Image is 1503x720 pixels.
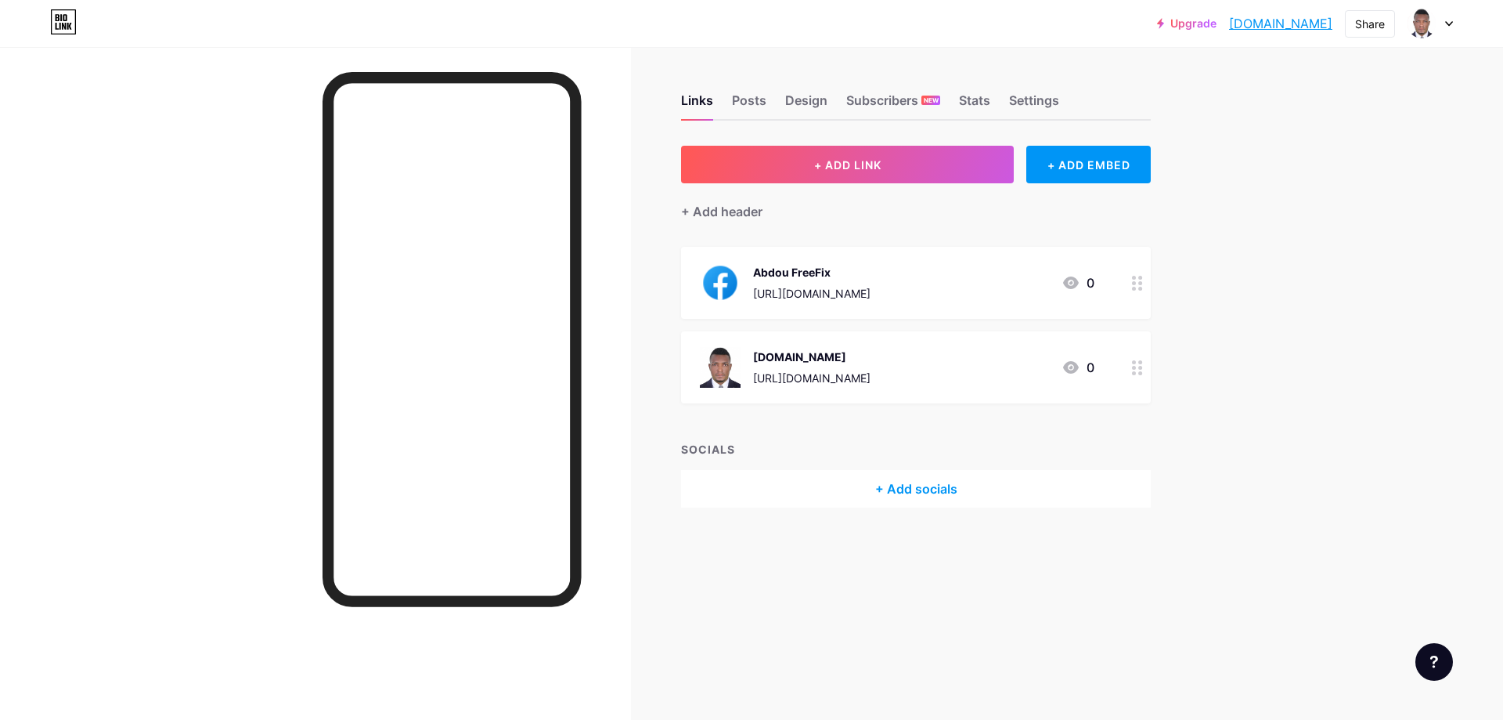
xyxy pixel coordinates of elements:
[1026,146,1151,183] div: + ADD EMBED
[753,285,870,302] div: [URL][DOMAIN_NAME]
[753,264,870,280] div: Abdou FreeFix
[681,441,1151,458] div: SOCIALS
[681,146,1014,183] button: + ADD LINK
[1061,358,1094,377] div: 0
[753,370,870,386] div: [URL][DOMAIN_NAME]
[681,202,762,221] div: + Add header
[924,96,939,105] span: NEW
[1061,273,1094,292] div: 0
[1009,91,1059,119] div: Settings
[959,91,990,119] div: Stats
[785,91,827,119] div: Design
[700,262,741,303] img: Abdou FreeFix
[681,470,1151,508] div: + Add socials
[1407,9,1436,38] img: core2255
[681,91,713,119] div: Links
[846,91,940,119] div: Subscribers
[1157,17,1216,30] a: Upgrade
[1229,14,1332,33] a: [DOMAIN_NAME]
[700,347,741,388] img: About.me
[1355,16,1385,32] div: Share
[753,349,870,365] div: [DOMAIN_NAME]
[814,158,881,172] span: + ADD LINK
[732,91,766,119] div: Posts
